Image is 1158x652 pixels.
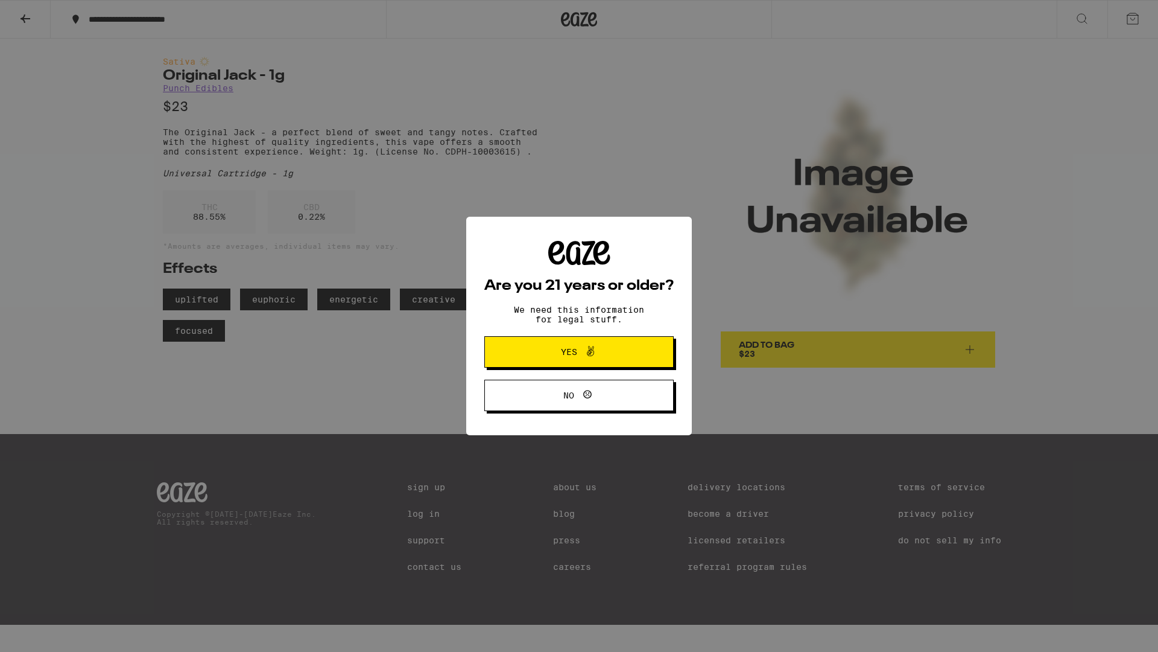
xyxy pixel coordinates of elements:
[504,305,654,324] p: We need this information for legal stuff.
[563,391,574,400] span: No
[484,380,674,411] button: No
[484,279,674,293] h2: Are you 21 years or older?
[561,348,577,356] span: Yes
[484,336,674,368] button: Yes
